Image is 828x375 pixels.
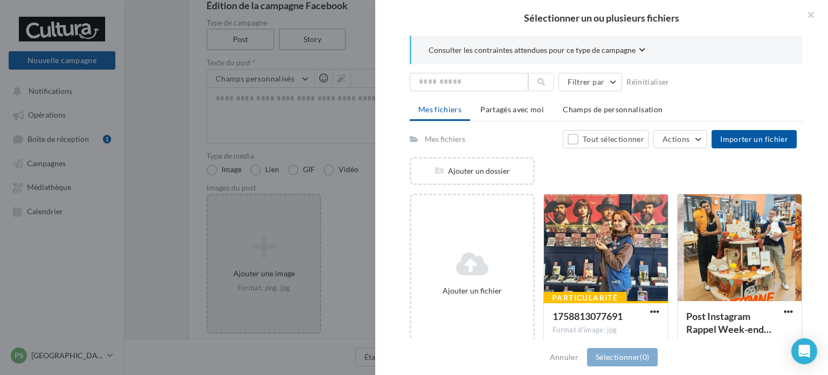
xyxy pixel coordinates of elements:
span: Importer un fichier [720,134,788,144]
span: Post Instagram Rappel Week-end Moderne Simple Automne Orange Beige [686,310,771,335]
span: 1758813077691 [553,310,623,322]
button: Sélectionner(0) [587,348,658,366]
button: Annuler [546,351,583,364]
span: Consulter les contraintes attendues pour ce type de campagne [429,45,636,56]
button: Réinitialiser [622,76,674,88]
div: Format d'image: jpg [553,325,659,335]
button: Importer un fichier [712,130,797,148]
button: Consulter les contraintes attendues pour ce type de campagne [429,44,645,58]
div: Ajouter un fichier [416,285,529,296]
span: (0) [640,352,649,362]
span: Champs de personnalisation [563,105,663,114]
button: Tout sélectionner [563,130,649,148]
div: Mes fichiers [425,134,465,145]
div: Ajouter un dossier [411,166,533,176]
button: Filtrer par [558,73,622,91]
button: Actions [653,130,707,148]
div: Particularité [543,292,626,304]
div: Format d'image: png [686,338,793,348]
span: Mes fichiers [418,105,461,114]
span: Actions [663,134,689,144]
h2: Sélectionner un ou plusieurs fichiers [392,13,811,23]
div: Open Intercom Messenger [791,338,817,364]
span: Partagés avec moi [480,105,544,114]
